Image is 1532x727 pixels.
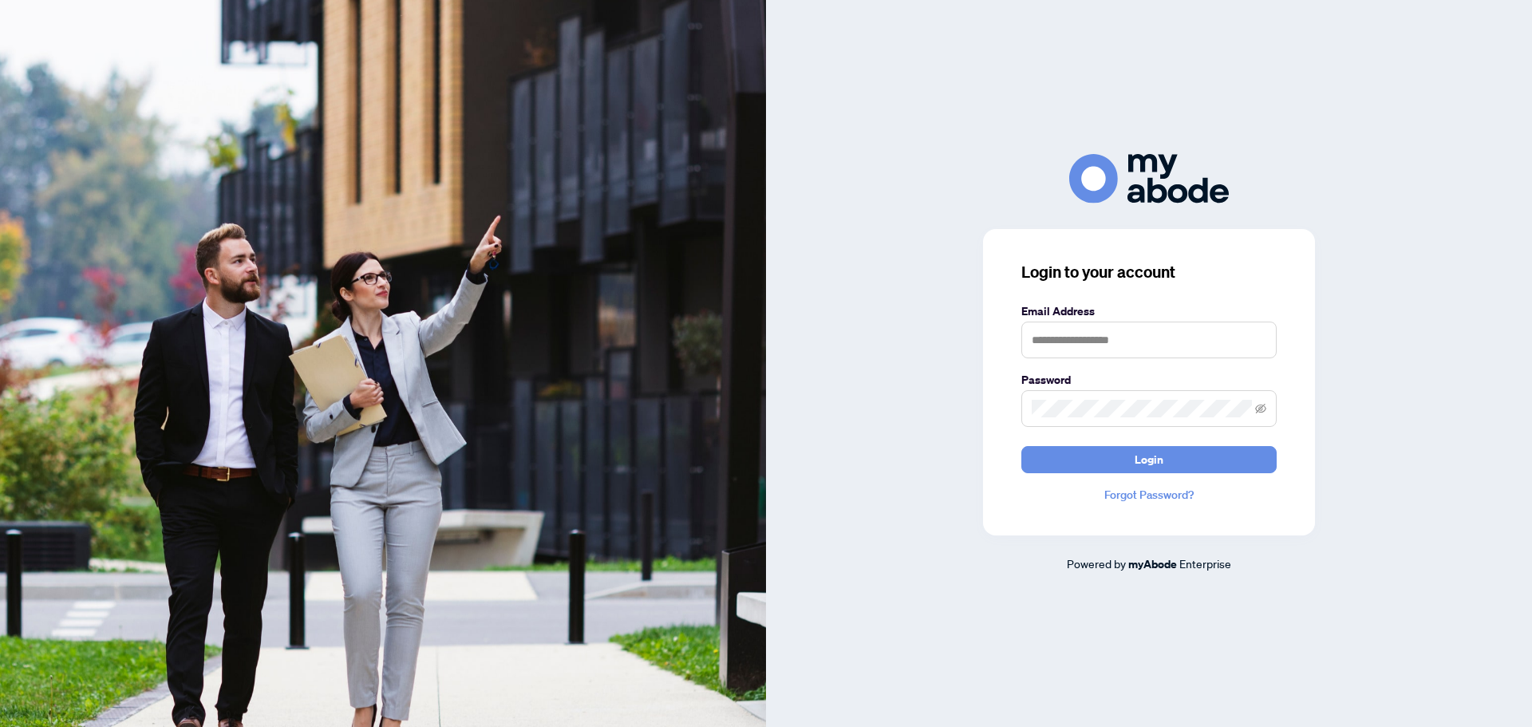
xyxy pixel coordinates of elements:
[1255,403,1266,414] span: eye-invisible
[1069,154,1229,203] img: ma-logo
[1021,302,1277,320] label: Email Address
[1021,261,1277,283] h3: Login to your account
[1135,447,1163,472] span: Login
[1067,556,1126,571] span: Powered by
[1128,555,1177,573] a: myAbode
[1021,486,1277,504] a: Forgot Password?
[1021,446,1277,473] button: Login
[1179,556,1231,571] span: Enterprise
[1021,371,1277,389] label: Password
